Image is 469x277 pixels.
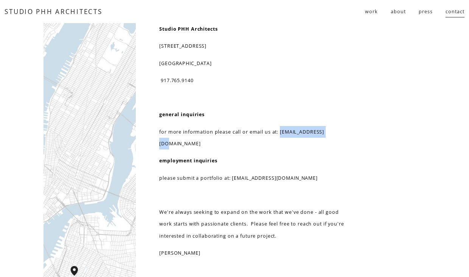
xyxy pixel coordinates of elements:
a: STUDIO PHH ARCHITECTS [5,7,102,16]
p: We're always seeking to expand on the work that we've done - all good work starts with passionate... [159,206,348,242]
p: 917.765.9140 [159,75,348,86]
a: about [391,5,405,18]
a: folder dropdown [365,5,378,18]
p: for more information please call or email us at: [EMAIL_ADDRESS][DOMAIN_NAME] [159,126,348,150]
p: please submit a portfolio at: [EMAIL_ADDRESS][DOMAIN_NAME] [159,172,348,184]
strong: Studio PHH Architects [159,26,217,32]
p: [GEOGRAPHIC_DATA] [159,58,348,69]
strong: employment inquiries [159,157,217,164]
strong: general inquiries [159,111,205,118]
a: press [419,5,432,18]
a: contact [446,5,464,18]
p: [PERSON_NAME] [159,247,348,259]
span: work [365,6,378,17]
p: [STREET_ADDRESS] [159,40,348,52]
